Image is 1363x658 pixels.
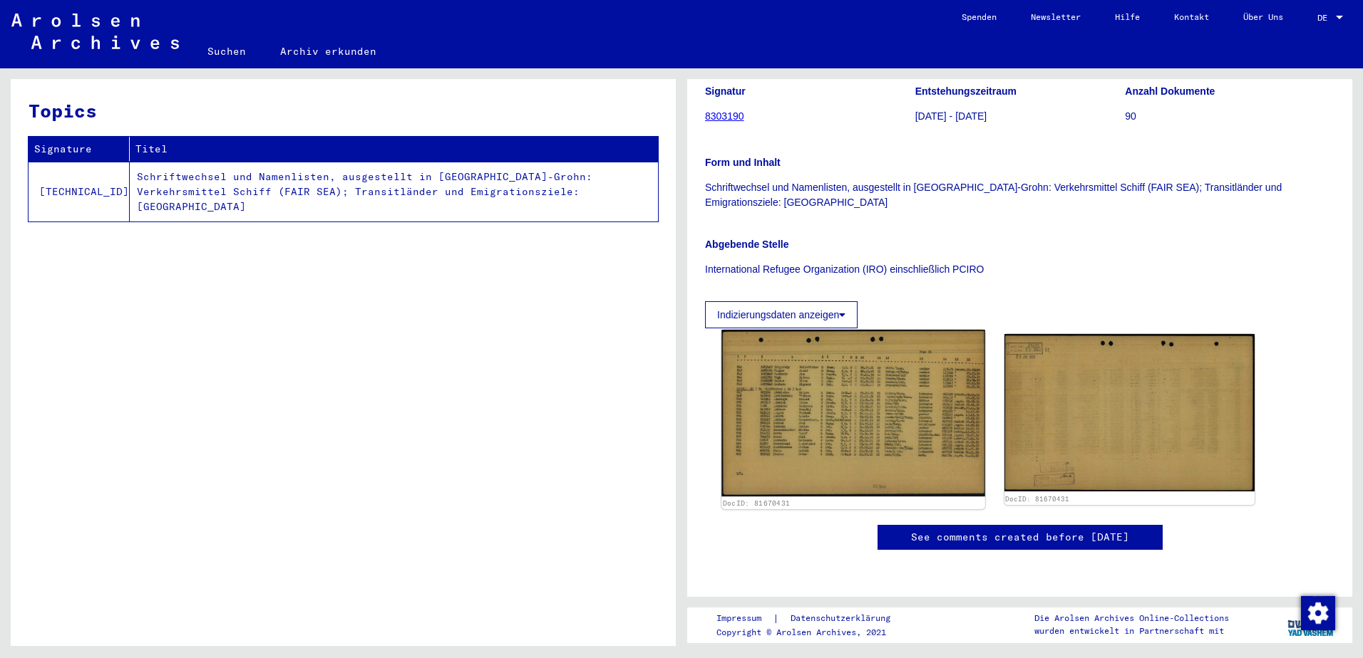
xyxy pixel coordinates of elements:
a: 8303190 [705,110,744,122]
td: [TECHNICAL_ID] [29,162,130,221]
th: Signature [29,137,130,162]
b: Form und Inhalt [705,157,781,168]
a: Archiv erkunden [263,34,394,68]
p: wurden entwickelt in Partnerschaft mit [1034,625,1229,637]
button: Indizierungsdaten anzeigen [705,301,858,328]
b: Anzahl Dokumente [1125,85,1215,97]
p: Copyright © Arolsen Archives, 2021 [716,626,907,639]
a: Suchen [190,34,263,68]
b: Entstehungszeitraum [915,85,1017,97]
p: Die Arolsen Archives Online-Collections [1034,612,1229,625]
b: Abgebende Stelle [705,239,788,250]
img: 002.jpg [1004,334,1255,491]
p: 90 [1125,109,1334,124]
p: [DATE] - [DATE] [915,109,1125,124]
a: DocID: 81670431 [723,498,790,507]
img: yv_logo.png [1285,607,1338,642]
p: International Refugee Organization (IRO) einschließlich PCIRO [705,262,1334,277]
th: Titel [130,137,658,162]
a: Datenschutzerklärung [779,611,907,626]
p: Schriftwechsel und Namenlisten, ausgestellt in [GEOGRAPHIC_DATA]-Grohn: Verkehrsmittel Schiff (FA... [705,180,1334,210]
a: DocID: 81670431 [1005,495,1069,503]
a: See comments created before [DATE] [911,530,1129,545]
a: Impressum [716,611,773,626]
img: Arolsen_neg.svg [11,14,179,49]
div: | [716,611,907,626]
img: 001.jpg [721,330,984,496]
span: DE [1317,13,1333,23]
div: Zustimmung ändern [1300,595,1334,630]
h3: Topics [29,97,657,125]
b: Signatur [705,85,746,97]
img: Zustimmung ändern [1301,596,1335,630]
td: Schriftwechsel und Namenlisten, ausgestellt in [GEOGRAPHIC_DATA]-Grohn: Verkehrsmittel Schiff (FA... [130,162,658,221]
